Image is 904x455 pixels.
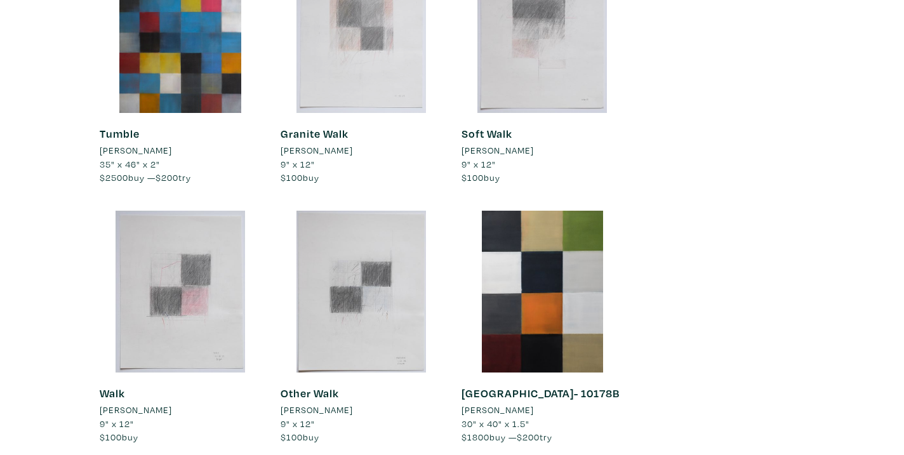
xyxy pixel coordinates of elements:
span: $1800 [462,431,489,443]
a: [PERSON_NAME] [281,403,442,417]
span: $2500 [100,171,128,183]
a: [PERSON_NAME] [462,143,623,157]
span: $100 [281,171,303,183]
a: Other Walk [281,386,339,400]
span: buy — try [100,171,191,183]
a: Walk [100,386,125,400]
span: 35" x 46" x 2" [100,158,160,170]
li: [PERSON_NAME] [281,143,353,157]
a: Soft Walk [462,126,512,141]
li: [PERSON_NAME] [462,403,534,417]
span: 9" x 12" [100,418,134,430]
a: [GEOGRAPHIC_DATA]- 10178B [462,386,620,400]
li: [PERSON_NAME] [281,403,353,417]
span: $200 [517,431,540,443]
a: [PERSON_NAME] [281,143,442,157]
li: [PERSON_NAME] [100,403,172,417]
span: 30" x 40" x 1.5" [462,418,529,430]
span: $100 [462,171,484,183]
a: [PERSON_NAME] [100,403,262,417]
span: buy [281,431,319,443]
span: $200 [156,171,178,183]
a: [PERSON_NAME] [100,143,262,157]
span: 9" x 12" [462,158,496,170]
span: buy [462,171,500,183]
span: 9" x 12" [281,418,315,430]
span: 9" x 12" [281,158,315,170]
span: buy [100,431,138,443]
a: Tumble [100,126,140,141]
li: [PERSON_NAME] [100,143,172,157]
a: [PERSON_NAME] [462,403,623,417]
span: buy [281,171,319,183]
span: $100 [281,431,303,443]
span: $100 [100,431,122,443]
a: Granite Walk [281,126,349,141]
li: [PERSON_NAME] [462,143,534,157]
span: buy — try [462,431,552,443]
